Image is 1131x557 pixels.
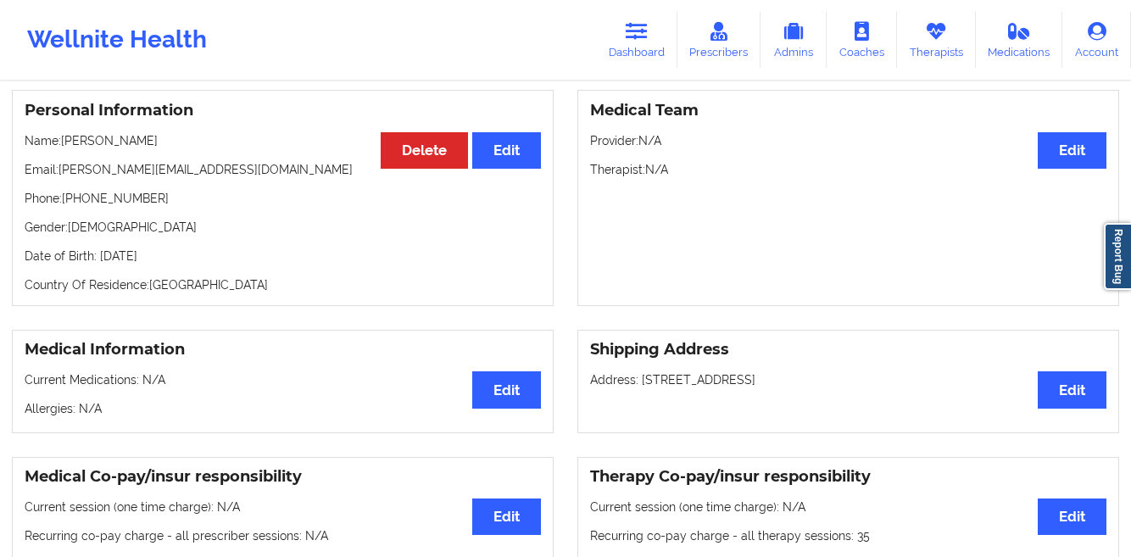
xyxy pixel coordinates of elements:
[590,161,1106,178] p: Therapist: N/A
[677,12,761,68] a: Prescribers
[25,467,541,487] h3: Medical Co-pay/insur responsibility
[25,527,541,544] p: Recurring co-pay charge - all prescriber sessions : N/A
[897,12,976,68] a: Therapists
[25,161,541,178] p: Email: [PERSON_NAME][EMAIL_ADDRESS][DOMAIN_NAME]
[25,340,541,359] h3: Medical Information
[1104,223,1131,290] a: Report Bug
[381,132,468,169] button: Delete
[590,101,1106,120] h3: Medical Team
[590,340,1106,359] h3: Shipping Address
[590,527,1106,544] p: Recurring co-pay charge - all therapy sessions : 35
[827,12,897,68] a: Coaches
[596,12,677,68] a: Dashboard
[1038,499,1106,535] button: Edit
[472,132,541,169] button: Edit
[25,371,541,388] p: Current Medications: N/A
[1038,371,1106,408] button: Edit
[1062,12,1131,68] a: Account
[25,248,541,265] p: Date of Birth: [DATE]
[976,12,1063,68] a: Medications
[760,12,827,68] a: Admins
[590,499,1106,515] p: Current session (one time charge): N/A
[590,467,1106,487] h3: Therapy Co-pay/insur responsibility
[25,132,541,149] p: Name: [PERSON_NAME]
[590,132,1106,149] p: Provider: N/A
[1038,132,1106,169] button: Edit
[25,219,541,236] p: Gender: [DEMOGRAPHIC_DATA]
[25,400,541,417] p: Allergies: N/A
[590,371,1106,388] p: Address: [STREET_ADDRESS]
[25,190,541,207] p: Phone: [PHONE_NUMBER]
[25,101,541,120] h3: Personal Information
[472,371,541,408] button: Edit
[25,276,541,293] p: Country Of Residence: [GEOGRAPHIC_DATA]
[25,499,541,515] p: Current session (one time charge): N/A
[472,499,541,535] button: Edit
